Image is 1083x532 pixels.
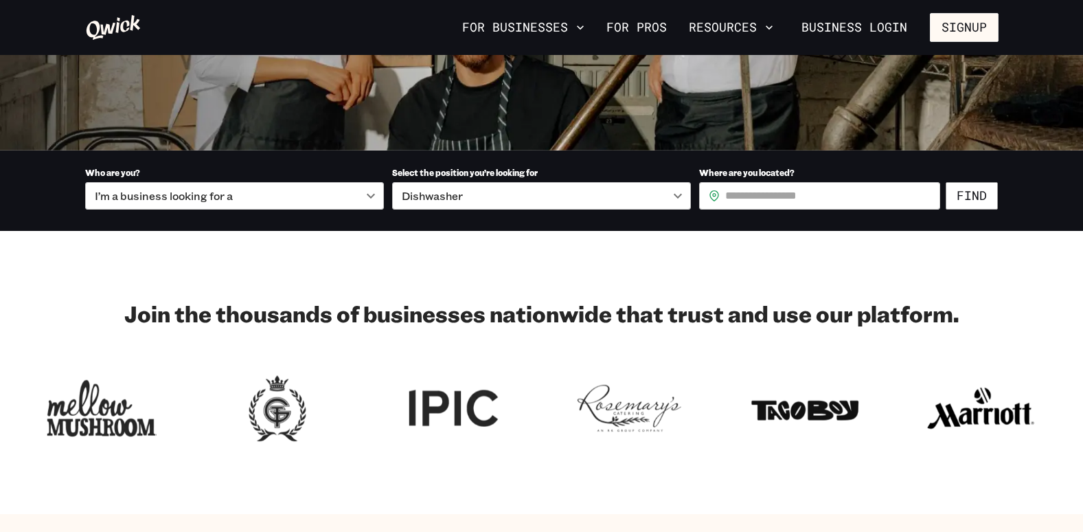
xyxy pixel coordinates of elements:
[683,16,779,39] button: Resources
[223,371,332,445] img: Logo for Georgian Terrace
[699,167,795,178] span: Where are you located?
[47,371,157,445] img: Logo for Mellow Mushroom
[926,371,1036,445] img: Logo for Marriott
[457,16,590,39] button: For Businesses
[392,167,538,178] span: Select the position you’re looking for
[601,16,672,39] a: For Pros
[790,13,919,42] a: Business Login
[930,13,999,42] button: Signup
[946,182,998,210] button: Find
[392,182,691,210] div: Dishwasher
[574,371,684,445] img: Logo for Rosemary's Catering
[398,371,508,445] img: Logo for IPIC
[85,182,384,210] div: I’m a business looking for a
[750,371,860,445] img: Logo for Taco Boy
[85,300,999,327] h2: Join the thousands of businesses nationwide that trust and use our platform.
[85,167,140,178] span: Who are you?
